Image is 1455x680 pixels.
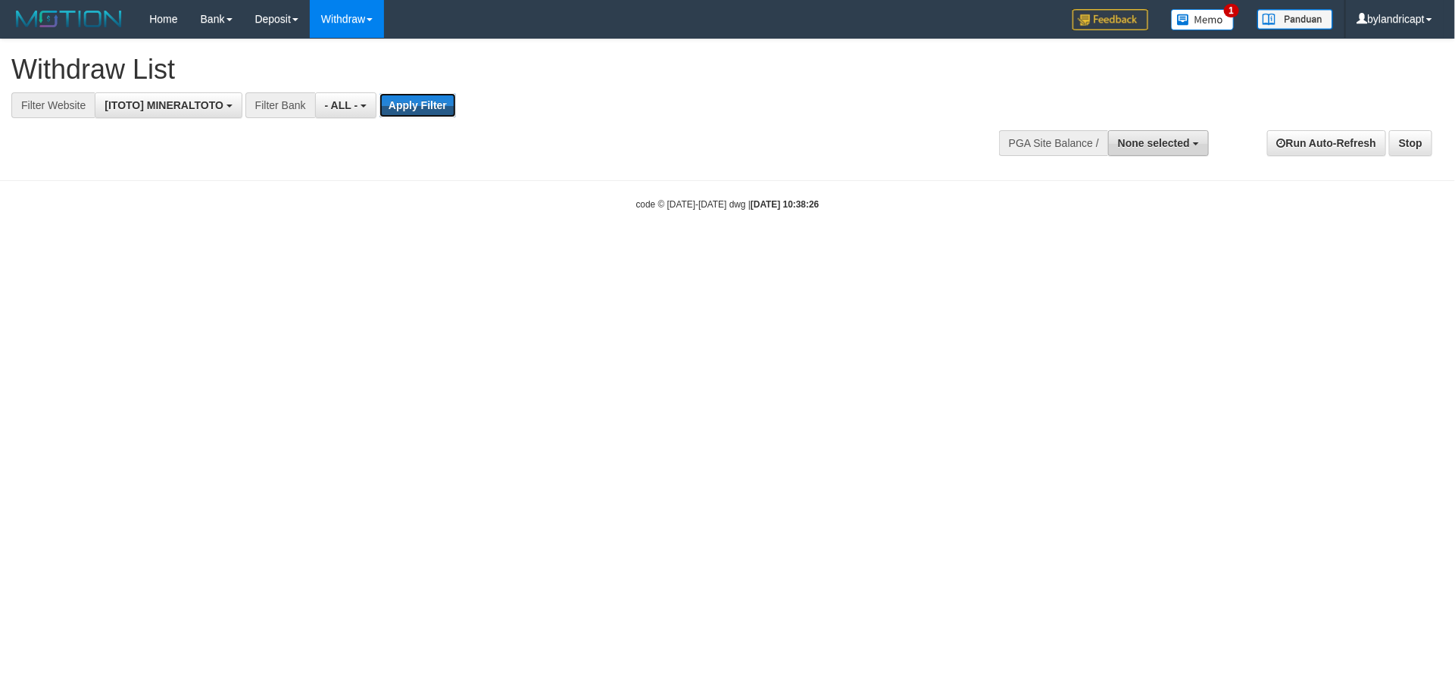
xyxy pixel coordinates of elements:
button: - ALL - [315,92,376,118]
button: None selected [1108,130,1209,156]
div: Filter Website [11,92,95,118]
img: panduan.png [1257,9,1333,30]
div: Filter Bank [245,92,315,118]
span: - ALL - [325,99,358,111]
span: 1 [1224,4,1240,17]
a: Run Auto-Refresh [1267,130,1386,156]
h1: Withdraw List [11,55,955,85]
button: Apply Filter [379,93,456,117]
img: Button%20Memo.svg [1171,9,1235,30]
img: MOTION_logo.png [11,8,126,30]
a: Stop [1389,130,1432,156]
small: code © [DATE]-[DATE] dwg | [636,199,820,210]
span: [ITOTO] MINERALTOTO [105,99,223,111]
img: Feedback.jpg [1073,9,1148,30]
strong: [DATE] 10:38:26 [751,199,819,210]
span: None selected [1118,137,1190,149]
div: PGA Site Balance / [999,130,1108,156]
button: [ITOTO] MINERALTOTO [95,92,242,118]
